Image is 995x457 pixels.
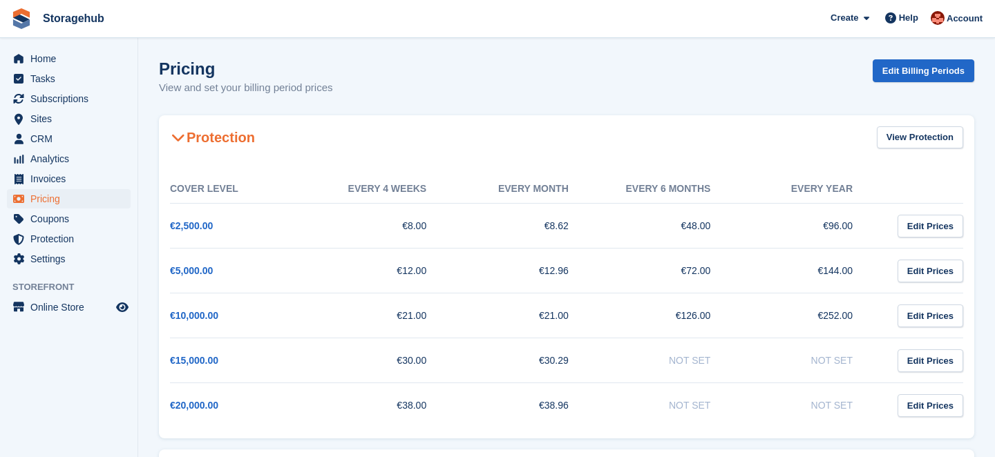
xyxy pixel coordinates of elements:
span: Account [947,12,983,26]
td: €38.96 [454,383,596,428]
td: Not Set [596,338,739,383]
h1: Pricing [159,59,333,78]
a: Edit Prices [898,394,963,417]
td: €30.29 [454,338,596,383]
td: €38.00 [312,383,455,428]
span: CRM [30,129,113,148]
a: menu [7,49,131,68]
th: Every 4 weeks [312,175,455,204]
td: Not Set [738,338,880,383]
a: €2,500.00 [170,220,213,231]
span: Analytics [30,149,113,168]
a: menu [7,298,131,317]
td: €8.00 [312,204,455,249]
span: Coupons [30,209,113,228]
td: €126.00 [596,293,739,338]
span: Create [831,11,858,25]
a: Edit Prices [898,260,963,282]
td: Not Set [738,383,880,428]
span: Settings [30,249,113,269]
th: Every 6 months [596,175,739,204]
a: menu [7,89,131,108]
td: €12.00 [312,249,455,293]
a: View Protection [877,126,963,149]
a: menu [7,149,131,168]
a: Edit Prices [898,215,963,237]
span: Storefront [12,280,138,294]
a: €15,000.00 [170,355,218,366]
span: Home [30,49,113,68]
td: €12.96 [454,249,596,293]
a: €5,000.00 [170,265,213,276]
span: Help [899,11,918,25]
span: Invoices [30,169,113,188]
td: €21.00 [454,293,596,338]
span: Online Store [30,298,113,317]
td: €144.00 [738,249,880,293]
a: Edit Prices [898,304,963,327]
a: menu [7,229,131,249]
span: Subscriptions [30,89,113,108]
img: stora-icon-8386f47178a22dfd0bd8f6a31ec36ba5ce8667c1dd55bd0f319d3a0aa187defe.svg [11,8,32,29]
a: Edit Prices [898,349,963,372]
a: menu [7,209,131,228]
td: €72.00 [596,249,739,293]
a: €10,000.00 [170,310,218,321]
a: Preview store [114,299,131,315]
td: €21.00 [312,293,455,338]
p: View and set your billing period prices [159,80,333,96]
a: €20,000.00 [170,400,218,411]
th: Every month [454,175,596,204]
span: Pricing [30,189,113,208]
th: Cover Level [170,175,312,204]
a: menu [7,69,131,88]
span: Tasks [30,69,113,88]
th: Every year [738,175,880,204]
h2: Protection [170,129,255,146]
a: menu [7,189,131,208]
td: Not Set [596,383,739,428]
td: €48.00 [596,204,739,249]
a: menu [7,249,131,269]
img: Nick [931,11,945,25]
td: €30.00 [312,338,455,383]
td: €8.62 [454,204,596,249]
a: menu [7,169,131,188]
span: Sites [30,109,113,128]
span: Protection [30,229,113,249]
td: €96.00 [738,204,880,249]
a: Storagehub [37,7,110,30]
a: menu [7,109,131,128]
td: €252.00 [738,293,880,338]
a: menu [7,129,131,148]
a: Edit Billing Periods [873,59,974,82]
